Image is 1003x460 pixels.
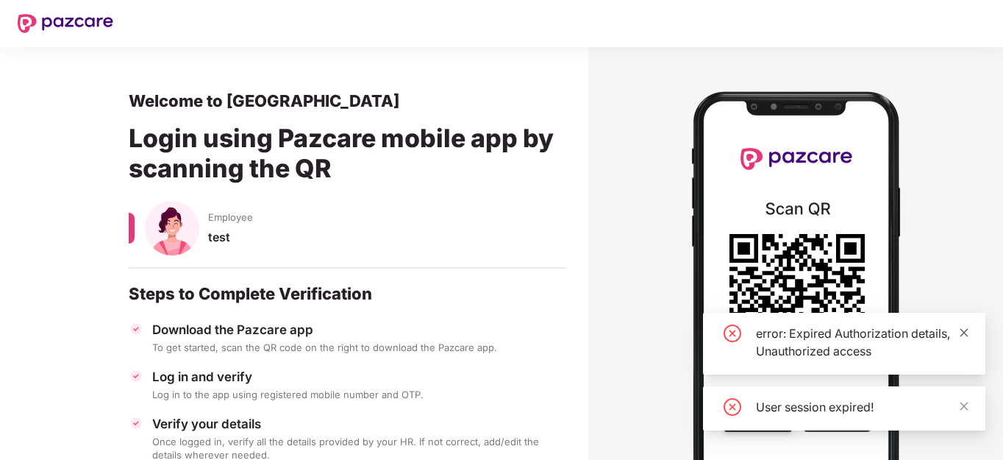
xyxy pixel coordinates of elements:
[724,398,741,416] span: close-circle
[959,401,969,411] span: close
[129,322,143,336] img: svg+xml;base64,PHN2ZyBpZD0iVGljay0zMngzMiIgeG1sbnM9Imh0dHA6Ly93d3cudzMub3JnLzIwMDAvc3ZnIiB3aWR0aD...
[129,283,566,304] div: Steps to Complete Verification
[152,416,566,432] div: Verify your details
[129,91,566,111] div: Welcome to [GEOGRAPHIC_DATA]
[208,210,253,224] span: Employee
[152,369,566,385] div: Log in and verify
[208,230,566,258] div: test
[129,369,143,383] img: svg+xml;base64,PHN2ZyBpZD0iVGljay0zMngzMiIgeG1sbnM9Imh0dHA6Ly93d3cudzMub3JnLzIwMDAvc3ZnIiB3aWR0aD...
[756,398,968,416] div: User session expired!
[129,111,566,201] div: Login using Pazcare mobile app by scanning the QR
[959,328,969,338] span: close
[756,325,968,360] div: error: Expired Authorization details, Unauthorized access
[18,14,113,33] img: New Pazcare Logo
[152,322,566,338] div: Download the Pazcare app
[152,341,566,354] div: To get started, scan the QR code on the right to download the Pazcare app.
[129,416,143,431] img: svg+xml;base64,PHN2ZyBpZD0iVGljay0zMngzMiIgeG1sbnM9Imh0dHA6Ly93d3cudzMub3JnLzIwMDAvc3ZnIiB3aWR0aD...
[724,325,741,342] span: close-circle
[152,388,566,401] div: Log in to the app using registered mobile number and OTP.
[145,201,199,255] img: svg+xml;base64,PHN2ZyB4bWxucz0iaHR0cDovL3d3dy53My5vcmcvMjAwMC9zdmciIHhtbG5zOnhsaW5rPSJodHRwOi8vd3...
